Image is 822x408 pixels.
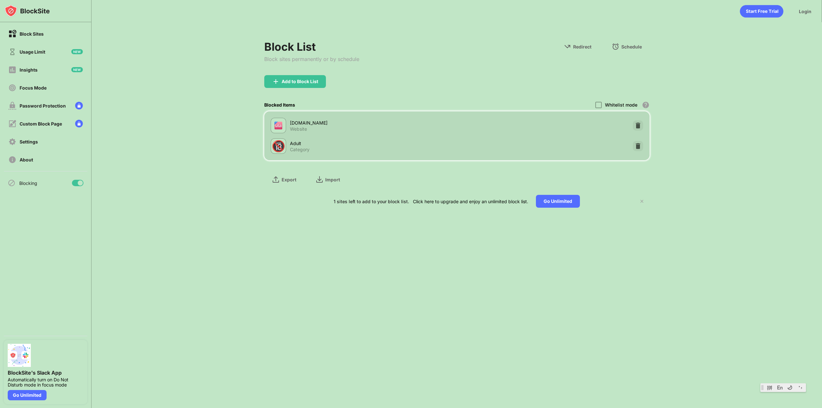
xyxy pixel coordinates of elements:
img: password-protection-off.svg [8,102,16,110]
div: Settings [20,139,38,144]
img: lock-menu.svg [75,102,83,109]
div: Whitelist mode [605,102,637,108]
div: Block Sites [20,31,44,37]
div: Click here to upgrade and enjoy an unlimited block list. [413,199,528,204]
img: time-usage-off.svg [8,48,16,56]
img: settings-off.svg [8,138,16,146]
div: [DOMAIN_NAME] [290,119,457,126]
img: favicons [275,122,282,129]
div: Blocking [19,180,37,186]
img: about-off.svg [8,156,16,164]
div: 🔞 [272,140,285,153]
div: Focus Mode [20,85,47,91]
div: BlockSite's Slack App [8,369,83,376]
img: customize-block-page-off.svg [8,120,16,128]
img: focus-off.svg [8,84,16,92]
img: logo-blocksite.svg [4,4,50,17]
div: Block List [264,40,359,53]
img: x-button.svg [639,199,644,204]
div: Automatically turn on Do Not Disturb mode in focus mode [8,377,83,387]
div: Import [325,177,340,182]
img: blocking-icon.svg [8,179,15,187]
div: Insights [20,67,38,73]
div: Adult [290,140,457,147]
div: Custom Block Page [20,121,62,126]
div: Add to Block List [282,79,318,84]
div: Website [290,126,307,132]
div: Category [290,147,310,152]
div: Export [282,177,296,182]
div: Block sites permanently or by schedule [264,56,359,62]
div: Go Unlimited [8,390,47,400]
img: insights-off.svg [8,66,16,74]
div: Login [799,9,811,14]
div: Schedule [621,44,642,49]
img: new-icon.svg [71,49,83,54]
div: Usage Limit [20,49,45,55]
div: 1 sites left to add to your block list. [334,199,409,204]
div: Redirect [573,44,591,49]
img: new-icon.svg [71,67,83,72]
img: push-slack.svg [8,344,31,367]
img: lock-menu.svg [75,120,83,127]
div: Go Unlimited [536,195,580,208]
div: Blocked Items [264,102,295,108]
div: About [20,157,33,162]
div: animation [740,5,783,18]
div: Password Protection [20,103,66,109]
img: block-on.svg [8,30,16,38]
